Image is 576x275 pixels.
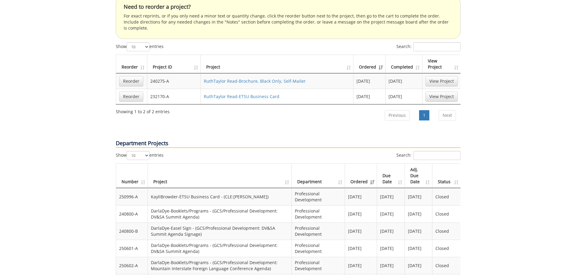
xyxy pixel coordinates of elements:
a: View Project [425,76,458,86]
p: Department Projects [116,139,460,148]
td: [DATE] [345,188,377,205]
td: [DATE] [345,205,377,222]
a: View Project [425,91,458,102]
a: RuthTaylor Read-Brochure, Black Only, Self-Mailer [204,78,306,84]
label: Show entries [116,151,164,160]
td: [DATE] [377,240,405,257]
td: [DATE] [386,89,422,104]
td: 232170-A [147,89,201,104]
th: Status: activate to sort column ascending [432,164,460,188]
td: [DATE] [353,73,386,89]
th: Project: activate to sort column ascending [148,164,292,188]
td: [DATE] [353,89,386,104]
input: Search: [413,42,460,51]
td: Professional Development [292,188,345,205]
div: Showing 1 to 2 of 2 entries [116,106,170,115]
td: [DATE] [405,188,433,205]
select: Showentries [127,151,149,160]
h4: Need to reorder a project? [124,4,453,10]
a: RuthTaylor Read-ETSU Business Card [204,94,279,99]
input: Search: [413,151,460,160]
td: Closed [432,205,460,222]
th: Project: activate to sort column ascending [201,55,353,73]
td: [DATE] [405,257,433,274]
td: [DATE] [377,188,405,205]
td: Professional Development [292,257,345,274]
th: Project ID: activate to sort column ascending [147,55,201,73]
td: Closed [432,257,460,274]
td: [DATE] [405,240,433,257]
td: 250996-A [116,188,148,205]
select: Showentries [127,42,149,51]
td: [DATE] [345,240,377,257]
td: 250602-A [116,257,148,274]
a: Next [439,110,456,120]
a: Previous [385,110,410,120]
a: 1 [419,110,429,120]
label: Search: [396,42,460,51]
td: DarlaDye-Easel Sign - (GCS/Professional Development: DV&SA Summit Agenda Signage) [148,222,292,240]
td: 240800-A [116,205,148,222]
p: For exact reprints, or if you only need a minor text or quantity change, click the reorder button... [124,13,453,31]
td: [DATE] [377,222,405,240]
td: Closed [432,222,460,240]
td: Professional Development [292,240,345,257]
td: [DATE] [377,205,405,222]
th: Ordered: activate to sort column ascending [345,164,377,188]
th: Adj. Due Date: activate to sort column ascending [405,164,433,188]
td: Closed [432,240,460,257]
td: DarlaDye-Booklets/Programs - (GCS/Professional Development: Mountain Interstate Foreign Language ... [148,257,292,274]
td: 250601-A [116,240,148,257]
th: Reorder: activate to sort column ascending [116,55,147,73]
a: Reorder [119,76,143,86]
th: Ordered: activate to sort column ascending [353,55,386,73]
td: [DATE] [345,222,377,240]
th: Completed: activate to sort column ascending [386,55,422,73]
td: DarlaDye-Booklets/Programs - (GCS/Professional Development: DV&SA Summit Agenda) [148,240,292,257]
th: Department: activate to sort column ascending [292,164,345,188]
th: Due Date: activate to sort column ascending [377,164,405,188]
td: KayliBrowder-ETSU Business Card - (CLE:[PERSON_NAME]) [148,188,292,205]
td: Closed [432,188,460,205]
td: [DATE] [405,222,433,240]
label: Show entries [116,42,164,51]
td: 240275-A [147,73,201,89]
td: [DATE] [377,257,405,274]
td: Professional Development [292,205,345,222]
td: 240800-B [116,222,148,240]
td: [DATE] [405,205,433,222]
td: [DATE] [386,73,422,89]
td: [DATE] [345,257,377,274]
th: Number: activate to sort column ascending [116,164,148,188]
td: Professional Development [292,222,345,240]
th: View Project: activate to sort column ascending [422,55,461,73]
a: Reorder [119,91,143,102]
td: DarlaDye-Booklets/Programs - (GCS/Professional Development: DV&SA Summit Agenda) [148,205,292,222]
label: Search: [396,151,460,160]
